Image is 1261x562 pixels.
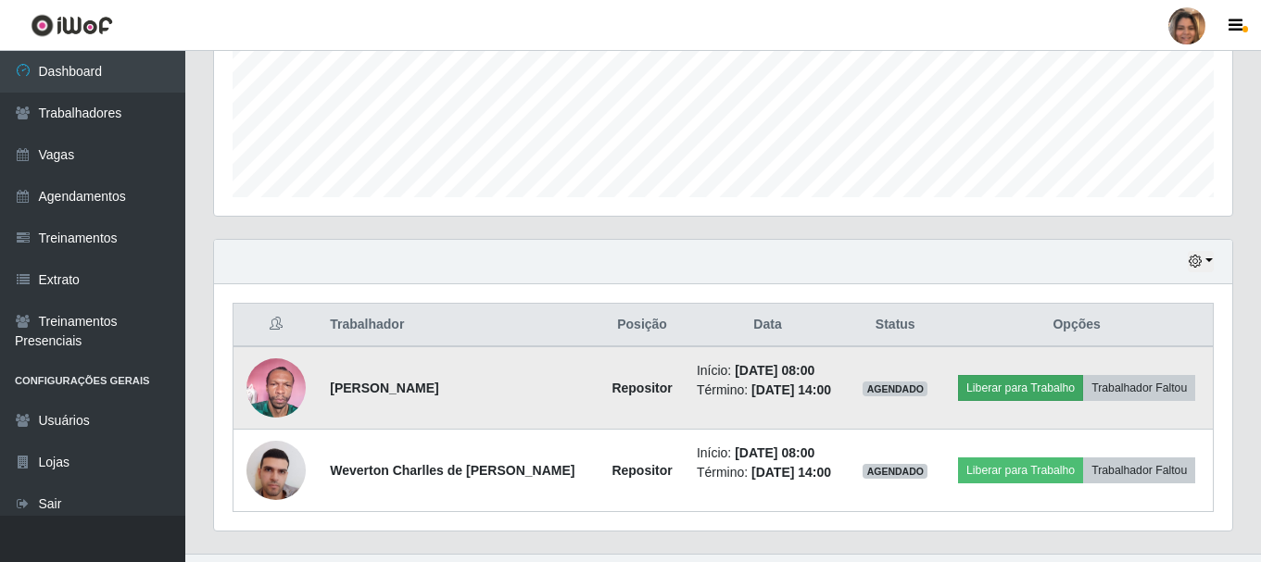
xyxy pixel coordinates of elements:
img: CoreUI Logo [31,14,113,37]
button: Liberar para Trabalho [958,457,1083,483]
time: [DATE] 14:00 [751,382,831,397]
th: Status [850,304,940,347]
th: Data [686,304,850,347]
strong: [PERSON_NAME] [330,381,438,395]
span: AGENDADO [863,381,927,396]
th: Opções [940,304,1213,347]
time: [DATE] 14:00 [751,465,831,480]
button: Trabalhador Faltou [1083,457,1195,483]
li: Término: [697,463,839,482]
span: AGENDADO [863,464,927,479]
img: 1753956520242.jpeg [246,348,306,427]
button: Liberar para Trabalho [958,375,1083,401]
th: Posição [599,304,686,347]
button: Trabalhador Faltou [1083,375,1195,401]
th: Trabalhador [319,304,599,347]
li: Início: [697,443,839,463]
strong: Repositor [612,463,672,478]
li: Início: [697,361,839,381]
time: [DATE] 08:00 [735,363,814,378]
li: Término: [697,381,839,400]
time: [DATE] 08:00 [735,445,814,460]
img: 1752584852872.jpeg [246,431,306,509]
strong: Weverton Charlles de [PERSON_NAME] [330,463,574,478]
strong: Repositor [612,381,672,395]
